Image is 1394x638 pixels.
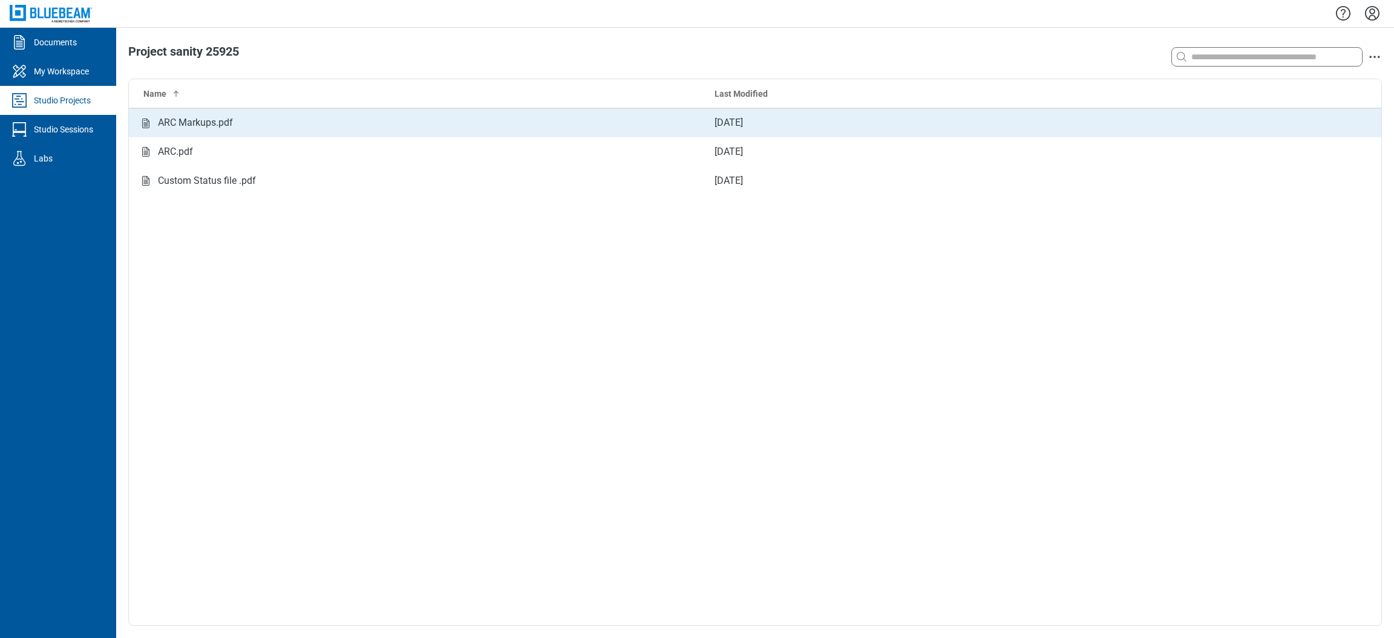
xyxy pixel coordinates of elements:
[1367,50,1382,64] button: action-menu
[129,79,1381,195] table: Studio items table
[10,91,29,110] svg: Studio Projects
[10,5,92,22] img: Bluebeam, Inc.
[34,152,53,164] div: Labs
[158,116,233,131] div: ARC Markups.pdf
[10,120,29,139] svg: Studio Sessions
[705,137,1256,166] td: [DATE]
[10,62,29,81] svg: My Workspace
[143,88,695,100] div: Name
[705,108,1256,137] td: [DATE]
[34,36,77,48] div: Documents
[715,88,1246,100] div: Last Modified
[34,65,89,77] div: My Workspace
[128,44,239,59] span: Project sanity 25925
[158,145,193,160] div: ARC.pdf
[705,166,1256,195] td: [DATE]
[34,123,93,135] div: Studio Sessions
[1363,3,1382,24] button: Settings
[158,174,256,189] div: Custom Status file .pdf
[10,149,29,168] svg: Labs
[34,94,91,106] div: Studio Projects
[10,33,29,52] svg: Documents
